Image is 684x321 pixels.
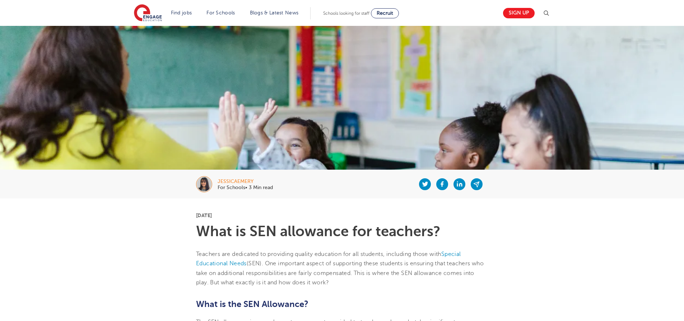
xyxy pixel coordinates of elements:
[250,10,299,15] a: Blogs & Latest News
[196,299,308,309] span: What is the SEN Allowance?
[206,10,235,15] a: For Schools
[371,8,399,18] a: Recruit
[134,4,162,22] img: Engage Education
[377,10,393,16] span: Recruit
[218,185,273,190] p: For Schools• 3 Min read
[196,260,484,286] span: (SEN). One important aspect of supporting these students is ensuring that teachers who take on ad...
[323,11,369,16] span: Schools looking for staff
[196,224,488,239] h1: What is SEN allowance for teachers?
[196,251,441,257] span: Teachers are dedicated to providing quality education for all students, including those with
[218,179,273,184] div: jessicaemery
[503,8,535,18] a: Sign up
[196,213,488,218] p: [DATE]
[171,10,192,15] a: Find jobs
